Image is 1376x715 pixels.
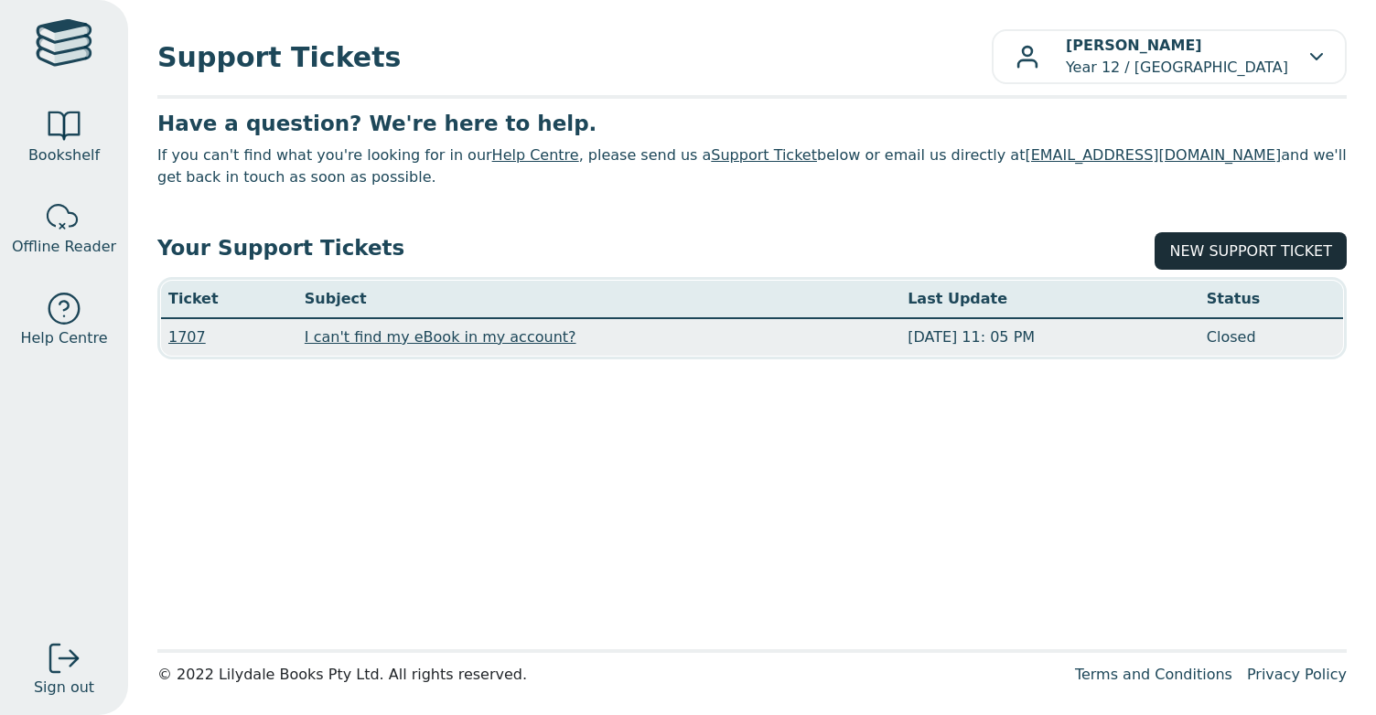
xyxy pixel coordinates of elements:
p: Year 12 / [GEOGRAPHIC_DATA] [1066,35,1288,79]
th: Last Update [900,281,1199,318]
td: Closed [1199,318,1343,356]
th: Status [1199,281,1343,318]
span: Sign out [34,677,94,699]
b: [PERSON_NAME] [1066,37,1202,54]
span: Support Tickets [157,37,992,78]
a: [EMAIL_ADDRESS][DOMAIN_NAME] [1025,146,1281,164]
a: 1707 [168,328,206,346]
a: Help Centre [492,146,579,164]
td: [DATE] 11: 05 PM [900,318,1199,356]
span: Bookshelf [28,144,100,166]
a: Privacy Policy [1247,666,1347,683]
h3: Your Support Tickets [157,234,404,261]
span: Offline Reader [12,236,116,258]
span: Help Centre [20,327,107,349]
th: Subject [297,281,900,318]
h3: Have a question? We're here to help. [157,110,1347,137]
p: If you can't find what you're looking for in our , please send us a below or email us directly at... [157,144,1347,188]
button: [PERSON_NAME]Year 12 / [GEOGRAPHIC_DATA] [992,29,1347,84]
a: Terms and Conditions [1075,666,1232,683]
div: © 2022 Lilydale Books Pty Ltd. All rights reserved. [157,664,1060,686]
th: Ticket [161,281,297,318]
a: Support Ticket [711,146,817,164]
a: I can't find my eBook in my account? [305,328,576,346]
a: NEW SUPPORT TICKET [1155,232,1347,270]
